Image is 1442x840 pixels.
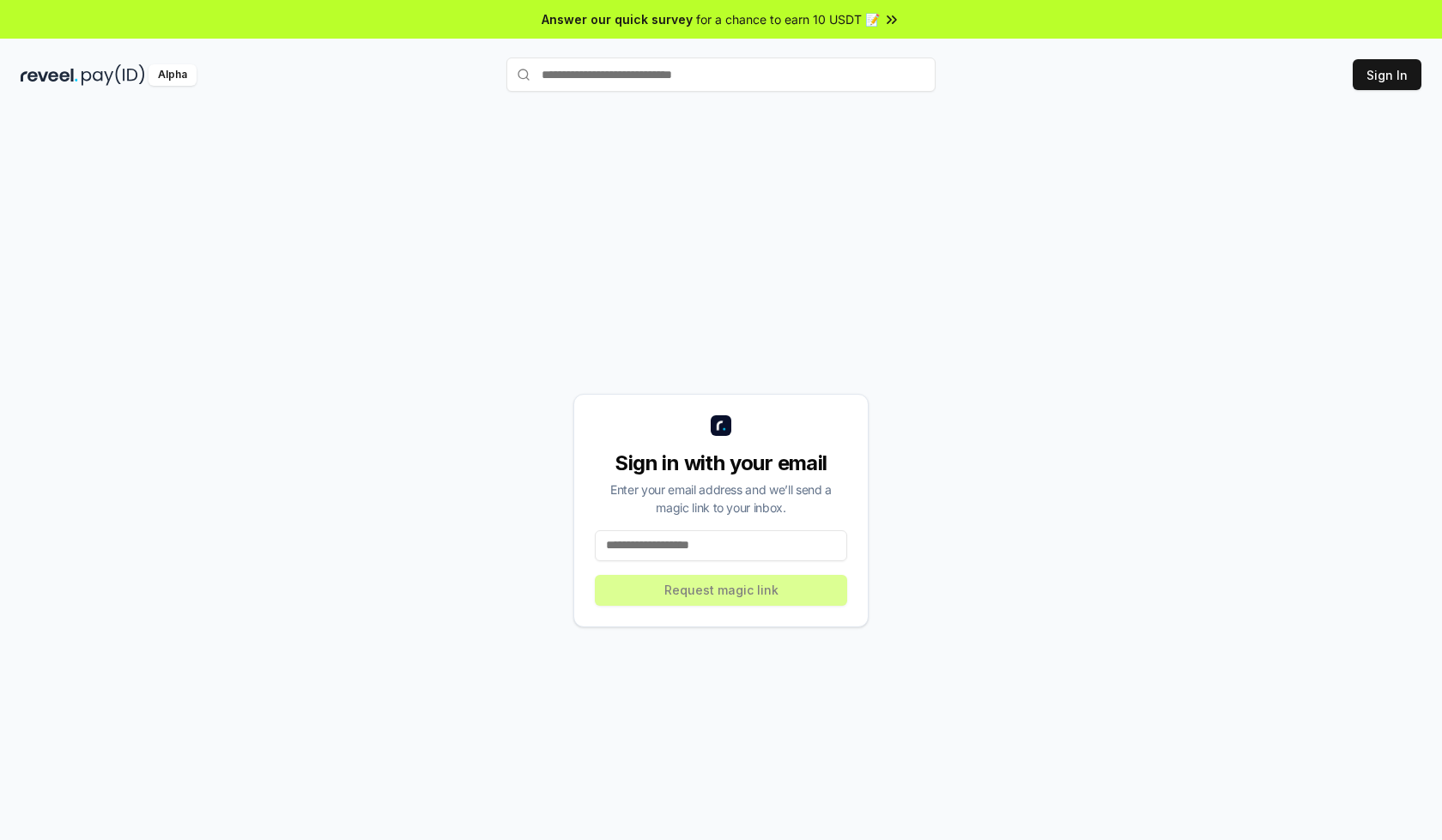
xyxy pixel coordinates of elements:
[21,64,78,86] img: reveel_dark
[542,10,693,28] span: Answer our quick survey
[696,10,880,28] span: for a chance to earn 10 USDT 📝
[595,450,847,477] div: Sign in with your email
[82,64,145,86] img: pay_id
[595,480,847,517] div: Enter your email address and we’ll send a magic link to your inbox.
[1353,59,1421,90] button: Sign In
[711,415,731,436] img: logo_small
[148,64,197,86] div: Alpha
